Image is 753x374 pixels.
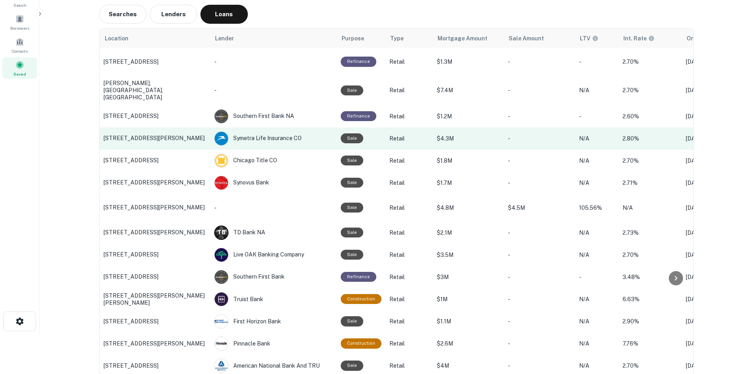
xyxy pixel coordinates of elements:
[623,34,647,43] h6: Int. Rate
[341,361,363,370] div: Sale
[341,133,363,143] div: Sale
[104,204,206,211] p: [STREET_ADDRESS][PERSON_NAME]
[214,226,333,240] div: TD Bank NA
[508,228,571,237] p: -
[389,112,429,121] p: Retail
[579,178,615,187] p: N/A
[389,228,429,237] p: Retail
[508,112,571,121] p: -
[341,85,363,95] div: Sale
[215,110,228,123] img: picture
[508,317,571,326] p: -
[579,112,615,121] p: -
[508,273,571,281] p: -
[215,337,228,350] img: picture
[341,228,363,237] div: Sale
[2,34,37,56] a: Contacts
[214,57,333,66] p: -
[214,86,333,95] p: -
[2,11,37,33] div: Borrowers
[579,273,615,281] p: -
[623,86,678,95] p: 2.70%
[509,34,544,43] span: Sale Amount
[389,203,429,212] p: Retail
[104,58,206,65] p: [STREET_ADDRESS]
[623,295,678,304] p: 6.63%
[214,336,333,351] div: Pinnacle Bank
[389,251,429,259] p: Retail
[104,318,206,325] p: [STREET_ADDRESS]
[508,251,571,259] p: -
[214,314,333,328] div: First Horizon Bank
[214,176,333,190] div: Synovus Bank
[215,248,228,262] img: picture
[579,317,615,326] p: N/A
[214,270,333,284] div: Southern First Bank
[215,359,228,372] img: picture
[150,5,197,24] button: Lenders
[214,292,333,306] div: Truist Bank
[437,134,500,143] p: $4.3M
[2,57,37,79] a: Saved
[215,292,228,306] img: picture
[215,270,228,284] img: picture
[579,339,615,348] p: N/A
[508,134,571,143] p: -
[623,273,678,281] p: 3.48%
[210,29,337,48] th: Lender
[623,339,678,348] p: 7.76%
[104,229,206,236] p: [STREET_ADDRESS][PERSON_NAME]
[579,361,615,370] p: N/A
[437,156,500,165] p: $1.8M
[437,273,500,281] p: $3M
[579,134,615,143] p: N/A
[12,48,28,54] span: Contacts
[104,135,206,142] p: [STREET_ADDRESS][PERSON_NAME]
[215,132,228,145] img: picture
[13,71,26,77] span: Saved
[214,131,333,146] div: Symetra Life Insurance CO
[104,251,206,258] p: [STREET_ADDRESS]
[580,34,598,43] div: LTVs displayed on the website are for informational purposes only and may be reported incorrectly...
[389,361,429,370] p: Retail
[437,251,500,259] p: $3.5M
[10,25,29,31] span: Borrowers
[341,57,376,66] div: This loan purpose was for refinancing
[214,248,333,262] div: Live OAK Banking Company
[389,156,429,165] p: Retail
[623,228,678,237] p: 2.73%
[104,112,206,120] p: [STREET_ADDRESS]
[575,29,619,48] th: LTVs displayed on the website are for informational purposes only and may be reported incorrectly...
[623,203,678,212] p: N/A
[390,34,404,43] span: Type
[104,179,206,186] p: [STREET_ADDRESS][PERSON_NAME]
[713,311,753,349] iframe: Chat Widget
[389,178,429,187] p: Retail
[437,203,500,212] p: $4.8M
[508,361,571,370] p: -
[99,5,147,24] button: Searches
[389,86,429,95] p: Retail
[508,295,571,304] p: -
[579,251,615,259] p: N/A
[341,272,376,282] div: This loan purpose was for refinancing
[619,29,682,48] th: The interest rates displayed on the website are for informational purposes only and may be report...
[504,29,575,48] th: Sale Amount
[623,134,678,143] p: 2.80%
[623,178,678,187] p: 2.71%
[342,34,364,43] span: Purpose
[437,112,500,121] p: $1.2M
[385,29,433,48] th: Type
[341,294,381,304] div: This loan purpose was for construction
[437,86,500,95] p: $7.4M
[437,361,500,370] p: $4M
[579,156,615,165] p: N/A
[341,203,363,213] div: Sale
[341,338,381,348] div: This loan purpose was for construction
[433,29,504,48] th: Mortgage Amount
[437,57,500,66] p: $1.3M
